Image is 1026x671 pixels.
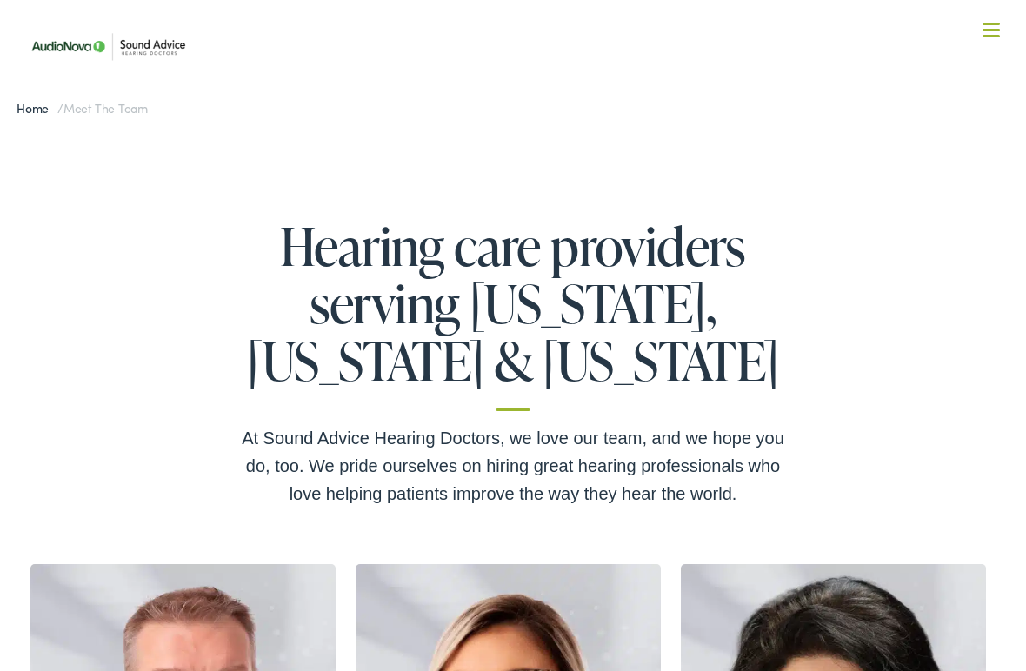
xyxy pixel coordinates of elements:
span: Meet the Team [63,99,148,116]
a: Home [17,99,57,116]
a: What We Offer [34,70,1006,123]
span: / [17,99,148,116]
div: At Sound Advice Hearing Doctors, we love our team, and we hope you do, too. We pride ourselves on... [235,424,791,508]
h1: Hearing care providers serving [US_STATE], [US_STATE] & [US_STATE] [235,217,791,411]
